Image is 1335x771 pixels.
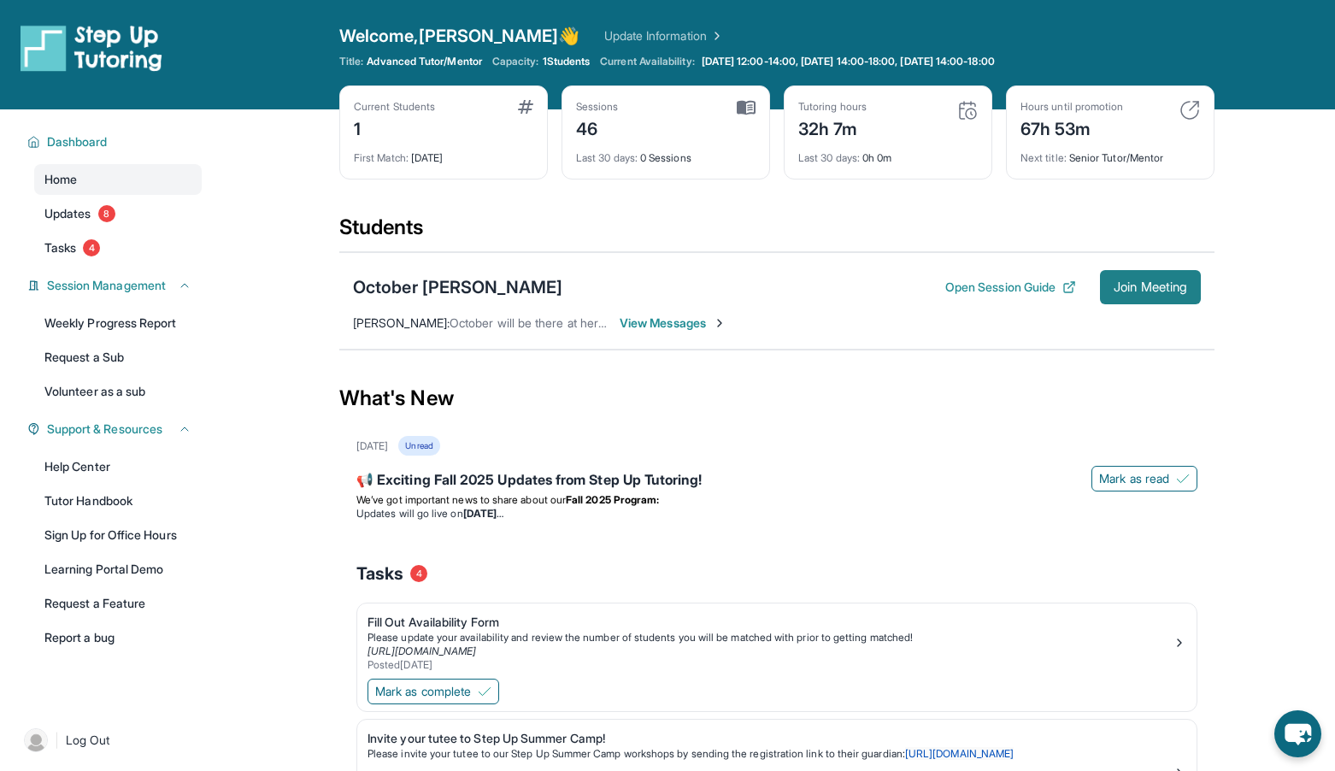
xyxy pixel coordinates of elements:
[478,685,491,698] img: Mark as complete
[356,439,388,453] div: [DATE]
[1099,470,1169,487] span: Mark as read
[353,275,562,299] div: October [PERSON_NAME]
[34,232,202,263] a: Tasks4
[1020,100,1123,114] div: Hours until promotion
[368,730,1173,747] div: Invite your tutee to Step Up Summer Camp!
[398,436,439,456] div: Unread
[354,100,435,114] div: Current Students
[368,747,1173,761] p: Please invite your tutee to our Step Up Summer Camp workshops by sending the registration link to...
[356,507,1197,521] li: Updates will go live on
[576,151,638,164] span: Last 30 days :
[339,24,580,48] span: Welcome, [PERSON_NAME] 👋
[737,100,756,115] img: card
[368,658,1173,672] div: Posted [DATE]
[798,151,860,164] span: Last 30 days :
[698,55,998,68] a: [DATE] 12:00-14:00, [DATE] 14:00-18:00, [DATE] 14:00-18:00
[21,24,162,72] img: logo
[34,164,202,195] a: Home
[354,151,409,164] span: First Match :
[576,114,619,141] div: 46
[34,554,202,585] a: Learning Portal Demo
[34,622,202,653] a: Report a bug
[367,55,481,68] span: Advanced Tutor/Mentor
[24,728,48,752] img: user-img
[905,747,1014,760] a: [URL][DOMAIN_NAME]
[576,100,619,114] div: Sessions
[357,603,1197,675] a: Fill Out Availability FormPlease update your availability and review the number of students you w...
[34,486,202,516] a: Tutor Handbook
[353,315,450,330] span: [PERSON_NAME] :
[945,279,1076,296] button: Open Session Guide
[1091,466,1197,491] button: Mark as read
[34,342,202,373] a: Request a Sub
[66,732,110,749] span: Log Out
[707,27,724,44] img: Chevron Right
[375,683,471,700] span: Mark as complete
[34,520,202,550] a: Sign Up for Office Hours
[450,315,699,330] span: October will be there at her session thank you
[40,421,191,438] button: Support & Resources
[620,315,726,332] span: View Messages
[702,55,995,68] span: [DATE] 12:00-14:00, [DATE] 14:00-18:00, [DATE] 14:00-18:00
[463,507,503,520] strong: [DATE]
[368,644,476,657] a: [URL][DOMAIN_NAME]
[1179,100,1200,121] img: card
[798,100,867,114] div: Tutoring hours
[55,730,59,750] span: |
[47,133,108,150] span: Dashboard
[83,239,100,256] span: 4
[492,55,539,68] span: Capacity:
[354,114,435,141] div: 1
[34,198,202,229] a: Updates8
[713,316,726,330] img: Chevron-Right
[543,55,591,68] span: 1 Students
[47,421,162,438] span: Support & Resources
[98,205,115,222] span: 8
[47,277,166,294] span: Session Management
[40,277,191,294] button: Session Management
[356,469,1197,493] div: 📢 Exciting Fall 2025 Updates from Step Up Tutoring!
[1114,282,1187,292] span: Join Meeting
[600,55,694,68] span: Current Availability:
[410,565,427,582] span: 4
[40,133,191,150] button: Dashboard
[354,141,533,165] div: [DATE]
[368,679,499,704] button: Mark as complete
[368,631,1173,644] div: Please update your availability and review the number of students you will be matched with prior ...
[44,205,91,222] span: Updates
[17,721,202,759] a: |Log Out
[566,493,659,506] strong: Fall 2025 Program:
[1274,710,1321,757] button: chat-button
[356,562,403,586] span: Tasks
[34,308,202,338] a: Weekly Progress Report
[798,114,867,141] div: 32h 7m
[604,27,724,44] a: Update Information
[34,451,202,482] a: Help Center
[34,376,202,407] a: Volunteer as a sub
[339,361,1214,436] div: What's New
[798,141,978,165] div: 0h 0m
[518,100,533,114] img: card
[1100,270,1201,304] button: Join Meeting
[356,493,566,506] span: We’ve got important news to share about our
[339,55,363,68] span: Title:
[576,141,756,165] div: 0 Sessions
[1020,114,1123,141] div: 67h 53m
[44,171,77,188] span: Home
[44,239,76,256] span: Tasks
[368,614,1173,631] div: Fill Out Availability Form
[1020,151,1067,164] span: Next title :
[34,588,202,619] a: Request a Feature
[957,100,978,121] img: card
[339,214,1214,251] div: Students
[1176,472,1190,486] img: Mark as read
[1020,141,1200,165] div: Senior Tutor/Mentor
